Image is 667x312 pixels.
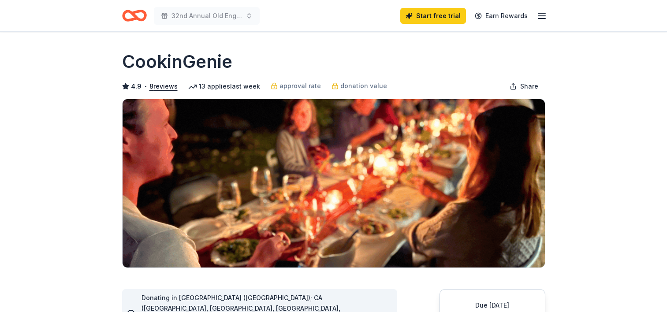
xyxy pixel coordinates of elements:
[171,11,242,21] span: 32nd Annual Old English Sheepdog and Friends Rescue Parade
[271,81,321,91] a: approval rate
[188,81,260,92] div: 13 applies last week
[279,81,321,91] span: approval rate
[122,49,232,74] h1: CookinGenie
[131,81,142,92] span: 4.9
[520,81,538,92] span: Share
[123,99,545,267] img: Image for CookinGenie
[400,8,466,24] a: Start free trial
[332,81,387,91] a: donation value
[122,5,147,26] a: Home
[451,300,534,311] div: Due [DATE]
[503,78,545,95] button: Share
[149,81,178,92] button: 8reviews
[154,7,260,25] button: 32nd Annual Old English Sheepdog and Friends Rescue Parade
[470,8,533,24] a: Earn Rewards
[340,81,387,91] span: donation value
[144,83,147,90] span: •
